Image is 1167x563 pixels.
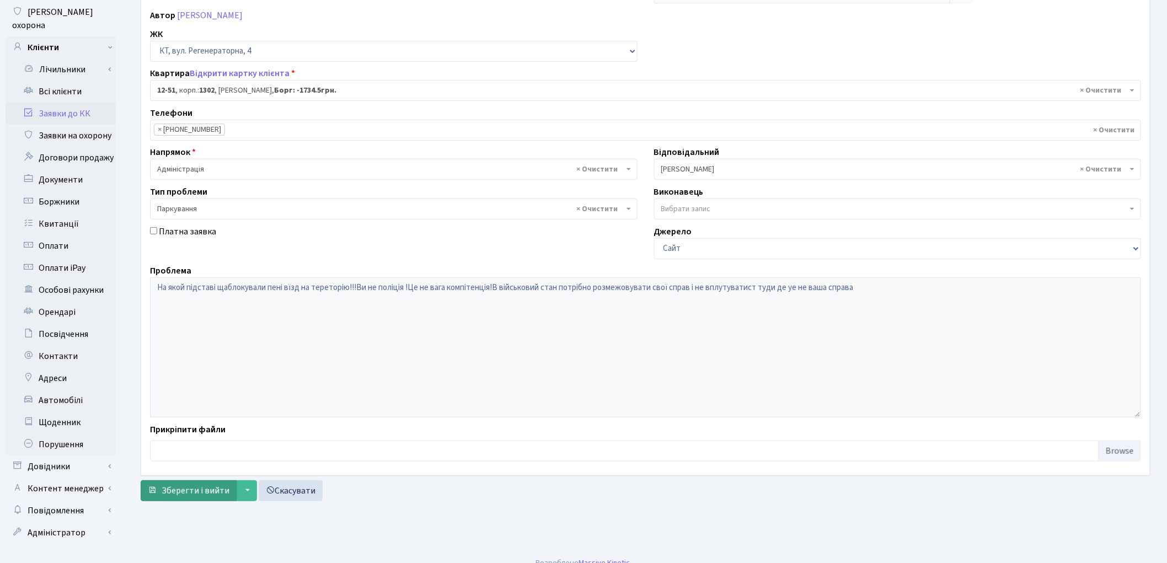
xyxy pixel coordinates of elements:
[150,80,1141,101] span: <b>12-51</b>, корп.: <b>1302</b>, Туробов Сергій Анатолійович, <b>Борг: -1734.5грн.</b>
[6,235,116,257] a: Оплати
[150,67,295,80] label: Квартира
[6,257,116,279] a: Оплати iPay
[6,279,116,301] a: Особові рахунки
[141,480,237,501] button: Зберегти і вийти
[6,125,116,147] a: Заявки на охорону
[6,81,116,103] a: Всі клієнти
[150,106,192,120] label: Телефони
[150,277,1141,417] textarea: На якой підставі щаблокували пені вїзд на тереторію!!!Ви не поліція !Це не вага компітенція!В вій...
[654,225,692,238] label: Джерело
[259,480,323,501] a: Скасувати
[661,164,1128,175] span: Онищенко В.І.
[6,323,116,345] a: Посвідчення
[6,367,116,389] a: Адреси
[154,124,225,136] li: 096-025-03-34
[150,264,191,277] label: Проблема
[6,411,116,433] a: Щоденник
[654,159,1142,180] span: Онищенко В.І.
[1080,164,1122,175] span: Видалити всі елементи
[6,191,116,213] a: Боржники
[158,124,162,135] span: ×
[159,225,216,238] label: Платна заявка
[6,103,116,125] a: Заявки до КК
[6,500,116,522] a: Повідомлення
[6,389,116,411] a: Автомобілі
[150,9,175,22] label: Автор
[150,199,638,219] span: Паркування
[13,58,116,81] a: Лічильники
[177,9,243,22] a: [PERSON_NAME]
[577,203,618,215] span: Видалити всі елементи
[577,164,618,175] span: Видалити всі елементи
[6,213,116,235] a: Квитанції
[654,185,704,199] label: Виконавець
[6,433,116,455] a: Порушення
[1080,85,1122,96] span: Видалити всі елементи
[157,203,624,215] span: Паркування
[6,147,116,169] a: Договори продажу
[157,164,624,175] span: Адміністрація
[150,185,207,199] label: Тип проблеми
[6,169,116,191] a: Документи
[6,455,116,478] a: Довідники
[150,423,226,436] label: Прикріпити файли
[150,146,196,159] label: Напрямок
[1094,125,1135,136] span: Видалити всі елементи
[199,85,215,96] b: 1302
[661,203,711,215] span: Вибрати запис
[6,1,116,36] a: [PERSON_NAME] охорона
[6,36,116,58] a: Клієнти
[150,159,638,180] span: Адміністрація
[274,85,336,96] b: Борг: -1734.5грн.
[162,485,229,497] span: Зберегти і вийти
[157,85,175,96] b: 12-51
[6,478,116,500] a: Контент менеджер
[654,146,720,159] label: Відповідальний
[6,522,116,544] a: Адміністратор
[157,85,1127,96] span: <b>12-51</b>, корп.: <b>1302</b>, Туробов Сергій Анатолійович, <b>Борг: -1734.5грн.</b>
[6,301,116,323] a: Орендарі
[190,67,290,79] a: Відкрити картку клієнта
[150,28,163,41] label: ЖК
[6,345,116,367] a: Контакти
